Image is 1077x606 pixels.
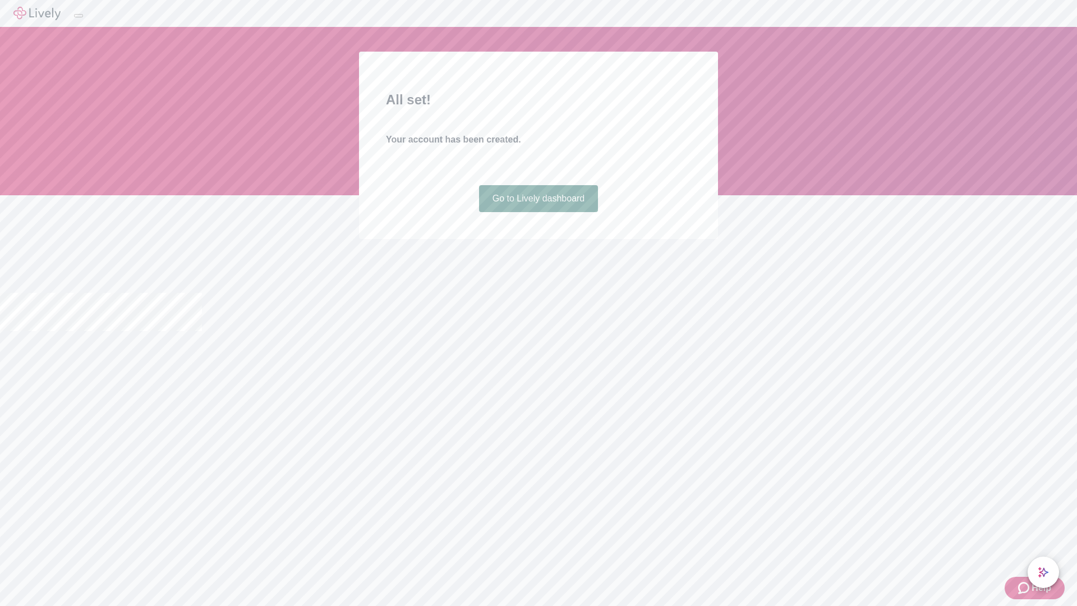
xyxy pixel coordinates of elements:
[1018,581,1032,595] svg: Zendesk support icon
[479,185,599,212] a: Go to Lively dashboard
[74,14,83,17] button: Log out
[386,90,691,110] h2: All set!
[386,133,691,146] h4: Your account has been created.
[1038,567,1049,578] svg: Lively AI Assistant
[1005,577,1065,599] button: Zendesk support iconHelp
[1032,581,1051,595] span: Help
[1028,557,1059,588] button: chat
[13,7,61,20] img: Lively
